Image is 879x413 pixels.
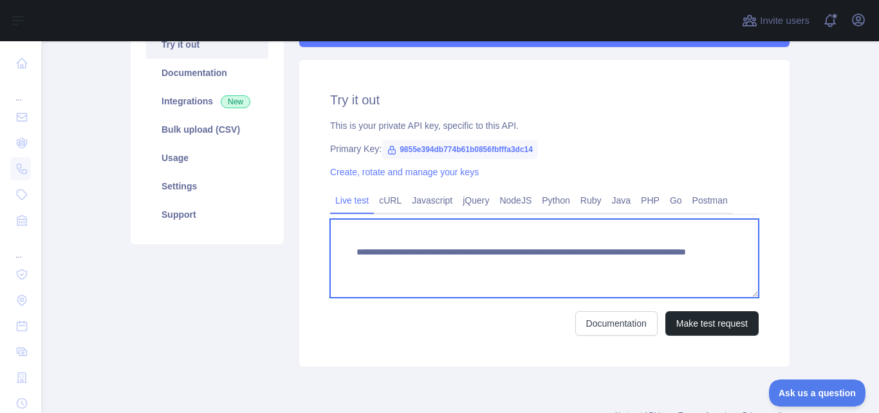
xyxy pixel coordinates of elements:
a: Usage [146,144,268,172]
span: New [221,95,250,108]
div: This is your private API key, specific to this API. [330,119,759,132]
a: Java [607,190,636,211]
span: 9855e394db774b61b0856fbfffa3dc14 [382,140,538,159]
a: Javascript [407,190,458,211]
a: Python [537,190,575,211]
a: Documentation [146,59,268,87]
span: Invite users [760,14,810,28]
h2: Try it out [330,91,759,109]
a: jQuery [458,190,494,211]
a: Go [665,190,687,211]
a: PHP [636,190,665,211]
a: Integrations New [146,87,268,115]
div: ... [10,235,31,260]
a: Live test [330,190,374,211]
iframe: Toggle Customer Support [769,379,866,407]
a: Postman [687,190,733,211]
button: Invite users [739,10,812,31]
a: Ruby [575,190,607,211]
a: NodeJS [494,190,537,211]
div: ... [10,77,31,103]
a: Create, rotate and manage your keys [330,167,479,177]
a: Support [146,200,268,229]
a: Bulk upload (CSV) [146,115,268,144]
button: Make test request [665,311,759,336]
a: Documentation [575,311,658,336]
div: Primary Key: [330,142,759,155]
a: cURL [374,190,407,211]
a: Try it out [146,30,268,59]
a: Settings [146,172,268,200]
